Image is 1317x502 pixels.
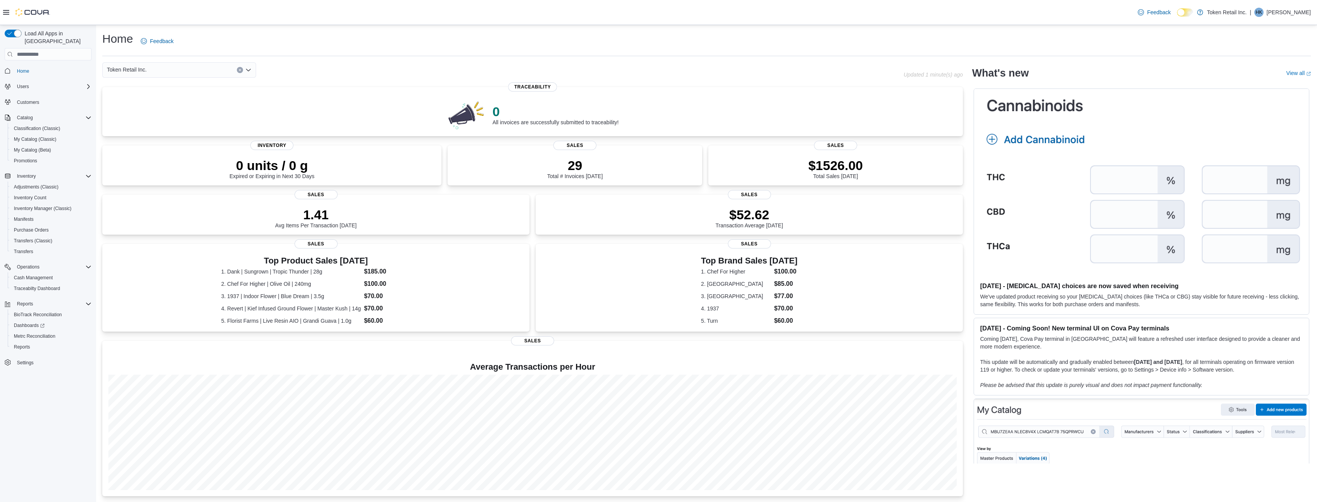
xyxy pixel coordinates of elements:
[1254,8,1264,17] div: Hassan Khan
[774,279,798,289] dd: $85.00
[8,134,95,145] button: My Catalog (Classic)
[14,172,39,181] button: Inventory
[14,184,58,190] span: Adjustments (Classic)
[508,82,557,92] span: Traceability
[701,317,771,325] dt: 5. Turn
[221,280,361,288] dt: 2. Chef For Higher | Olive Oil | 240mg
[1134,359,1182,365] strong: [DATE] and [DATE]
[2,171,95,182] button: Inventory
[364,292,411,301] dd: $70.00
[237,67,243,73] button: Clear input
[701,280,771,288] dt: 2. [GEOGRAPHIC_DATA]
[14,299,36,309] button: Reports
[11,342,92,352] span: Reports
[11,204,75,213] a: Inventory Manager (Classic)
[1177,8,1193,17] input: Dark Mode
[14,262,92,272] span: Operations
[814,141,857,150] span: Sales
[8,123,95,134] button: Classification (Classic)
[11,321,92,330] span: Dashboards
[1207,8,1247,17] p: Token Retail Inc.
[14,67,32,76] a: Home
[11,225,52,235] a: Purchase Orders
[2,262,95,272] button: Operations
[14,82,92,91] span: Users
[17,115,33,121] span: Catalog
[1250,8,1251,17] p: |
[14,158,37,164] span: Promotions
[701,305,771,312] dt: 4. 1937
[14,285,60,292] span: Traceabilty Dashboard
[11,193,92,202] span: Inventory Count
[728,239,771,248] span: Sales
[14,66,92,75] span: Home
[2,97,95,108] button: Customers
[14,113,92,122] span: Catalog
[11,182,92,192] span: Adjustments (Classic)
[980,382,1202,388] em: Please be advised that this update is purely visual and does not impact payment functionality.
[8,320,95,331] a: Dashboards
[11,215,92,224] span: Manifests
[230,158,315,173] p: 0 units / 0 g
[14,136,57,142] span: My Catalog (Classic)
[980,293,1303,308] p: We've updated product receiving so your [MEDICAL_DATA] choices (like THCa or CBG) stay visible fo...
[14,358,37,367] a: Settings
[14,275,53,281] span: Cash Management
[17,173,36,179] span: Inventory
[11,342,33,352] a: Reports
[2,65,95,76] button: Home
[14,98,42,107] a: Customers
[14,312,62,318] span: BioTrack Reconciliation
[11,247,92,256] span: Transfers
[774,267,798,276] dd: $100.00
[11,156,40,165] a: Promotions
[8,309,95,320] button: BioTrack Reconciliation
[108,362,957,372] h4: Average Transactions per Hour
[774,304,798,313] dd: $70.00
[250,141,293,150] span: Inventory
[446,99,486,130] img: 0
[904,72,963,78] p: Updated 1 minute(s) ago
[11,236,55,245] a: Transfers (Classic)
[295,239,338,248] span: Sales
[364,267,411,276] dd: $185.00
[774,292,798,301] dd: $77.00
[295,190,338,199] span: Sales
[774,316,798,325] dd: $60.00
[8,283,95,294] button: Traceabilty Dashboard
[980,358,1303,374] p: This update will be automatically and gradually enabled between , for all terminals operating on ...
[808,158,863,179] div: Total Sales [DATE]
[364,304,411,313] dd: $70.00
[8,225,95,235] button: Purchase Orders
[8,235,95,246] button: Transfers (Classic)
[8,214,95,225] button: Manifests
[2,357,95,368] button: Settings
[14,358,92,367] span: Settings
[511,336,554,345] span: Sales
[11,284,63,293] a: Traceabilty Dashboard
[11,332,92,341] span: Metrc Reconciliation
[8,203,95,214] button: Inventory Manager (Classic)
[11,310,92,319] span: BioTrack Reconciliation
[11,193,50,202] a: Inventory Count
[17,68,29,74] span: Home
[11,145,92,155] span: My Catalog (Beta)
[102,31,133,47] h1: Home
[221,305,361,312] dt: 4. Revert | Kief Infused Ground Flower | Master Kush | 14g
[11,273,56,282] a: Cash Management
[728,190,771,199] span: Sales
[14,344,30,350] span: Reports
[11,310,65,319] a: BioTrack Reconciliation
[8,342,95,352] button: Reports
[11,124,63,133] a: Classification (Classic)
[1256,8,1262,17] span: HK
[221,256,411,265] h3: Top Product Sales [DATE]
[221,317,361,325] dt: 5. Florist Farms | Live Resin AIO | Grandi Guava | 1.0g
[14,248,33,255] span: Transfers
[972,67,1029,79] h2: What's new
[364,279,411,289] dd: $100.00
[14,262,43,272] button: Operations
[980,324,1303,332] h3: [DATE] - Coming Soon! New terminal UI on Cova Pay terminals
[14,205,72,212] span: Inventory Manager (Classic)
